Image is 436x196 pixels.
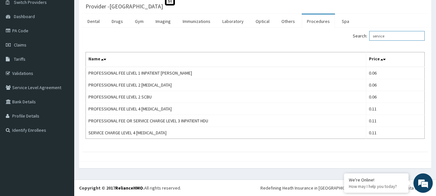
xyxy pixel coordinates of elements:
[106,15,128,28] a: Drugs
[86,67,366,79] td: PROFESSIONAL FEE LEVEL 1 INPATIENT [PERSON_NAME]
[79,185,144,191] strong: Copyright © 2017 .
[353,31,425,41] label: Search:
[150,15,176,28] a: Imaging
[337,15,354,28] a: Spa
[86,115,366,127] td: PROFESSIONAL FEE OR SERVICE CHARGE LEVEL 3 INPATIENT HDU
[349,184,404,189] p: How may I help you today?
[86,79,366,91] td: PROFESSIONAL FEE LEVEL 2 [MEDICAL_DATA]
[276,15,300,28] a: Others
[86,127,366,139] td: SERVICE CHARGE LEVEL 4 [MEDICAL_DATA]
[369,31,425,41] input: Search:
[86,103,366,115] td: PROFESSIONAL FEE LEVEL 4 [MEDICAL_DATA]
[177,15,216,28] a: Immunizations
[366,91,424,103] td: 0.06
[366,79,424,91] td: 0.06
[34,36,108,45] div: Chat with us now
[302,15,335,28] a: Procedures
[14,42,26,48] span: Claims
[115,185,143,191] a: RelianceHMO
[366,52,424,67] th: Price
[366,67,424,79] td: 0.06
[86,4,163,9] h3: Provider - [GEOGRAPHIC_DATA]
[86,52,366,67] th: Name
[250,15,275,28] a: Optical
[74,180,436,196] footer: All rights reserved.
[349,177,404,183] div: We're Online!
[106,3,121,19] div: Minimize live chat window
[217,15,249,28] a: Laboratory
[130,15,149,28] a: Gym
[82,15,105,28] a: Dental
[86,91,366,103] td: PROFESSIONAL FEE LEVEL 2 SCBU
[3,129,123,151] textarea: Type your message and hit 'Enter'
[14,14,35,19] span: Dashboard
[37,57,89,123] span: We're online!
[14,56,25,62] span: Tariffs
[12,32,26,48] img: d_794563401_company_1708531726252_794563401
[260,185,431,191] div: Redefining Heath Insurance in [GEOGRAPHIC_DATA] using Telemedicine and Data Science!
[366,115,424,127] td: 0.11
[366,103,424,115] td: 0.11
[366,127,424,139] td: 0.11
